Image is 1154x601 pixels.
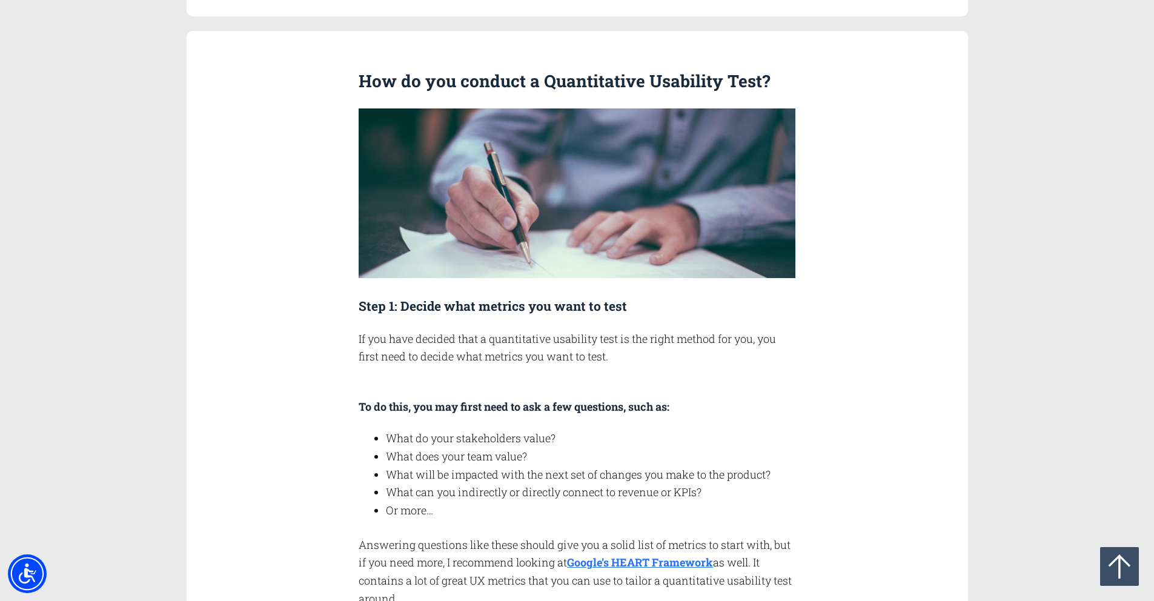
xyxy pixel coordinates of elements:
li: What does your team value? [386,448,795,466]
a: Go to top [1100,547,1139,586]
h2: How do you conduct a Quantitative Usability Test? [359,68,795,94]
li: What can you indirectly or directly connect to revenue or KPIs? [386,483,795,502]
img: usability_test_quantitative-second.jpg [359,108,795,278]
strong: To do this, you may first need to ask a few questions, such as: [359,399,669,414]
div: Accessibility Menu [8,554,47,593]
li: What will be impacted with the next set of changes you make to the product? [386,466,795,484]
a: Google’s HEART Framework [567,555,713,569]
li: What do your stakeholders value? [386,430,795,448]
li: Or more… [386,502,795,520]
h3: Step 1: Decide what metrics you want to test [359,297,795,316]
p: If you have decided that a quantitative usability test is the right method for you, you first nee... [359,330,795,366]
